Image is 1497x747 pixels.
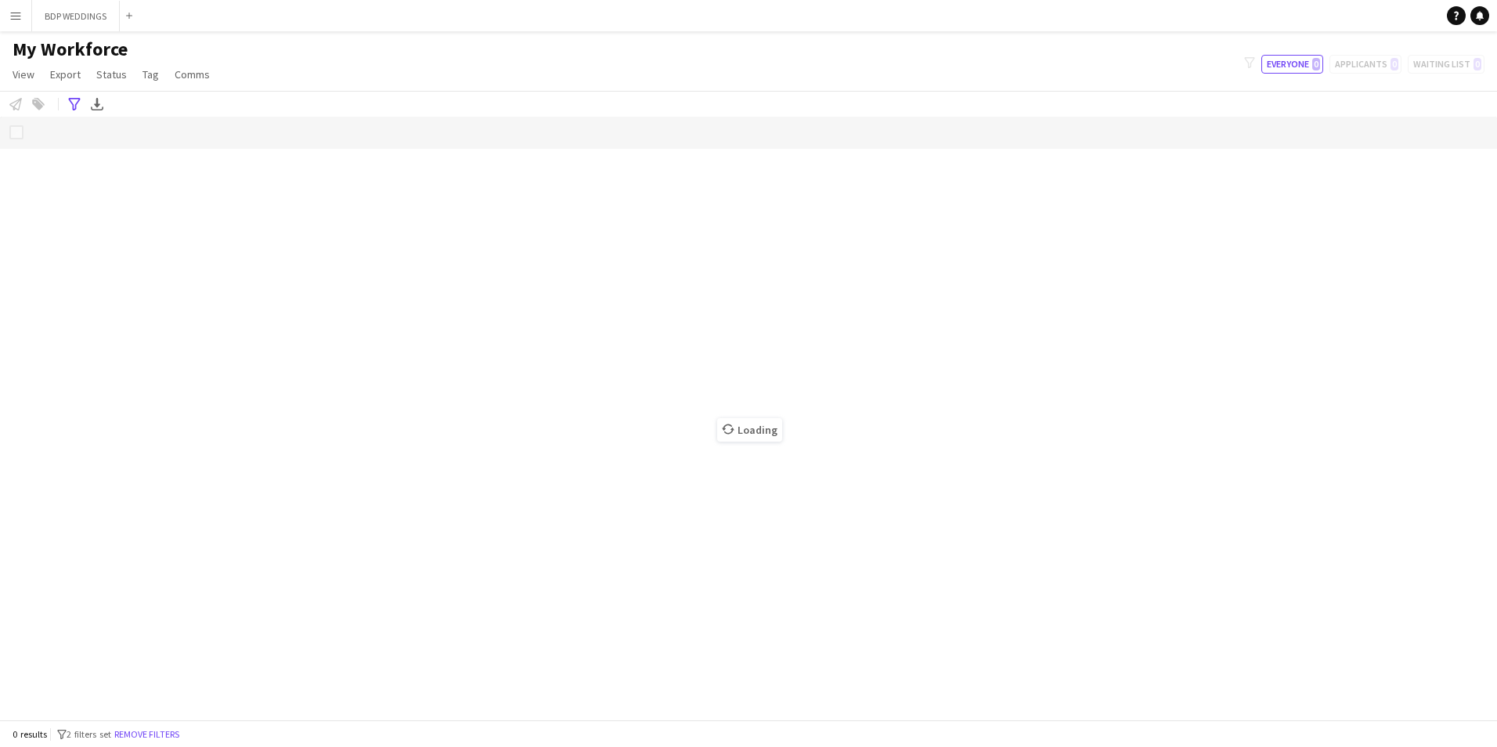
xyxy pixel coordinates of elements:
button: Remove filters [111,726,182,743]
span: 2 filters set [67,728,111,740]
a: Status [90,64,133,85]
a: Tag [136,64,165,85]
span: Loading [717,418,782,442]
span: My Workforce [13,38,128,61]
span: View [13,67,34,81]
span: Tag [142,67,159,81]
a: Export [44,64,87,85]
span: 0 [1312,58,1320,70]
span: Comms [175,67,210,81]
a: View [6,64,41,85]
app-action-btn: Export XLSX [88,95,106,114]
a: Comms [168,64,216,85]
app-action-btn: Advanced filters [65,95,84,114]
span: Export [50,67,81,81]
span: Status [96,67,127,81]
button: BDP WEDDINGS [32,1,120,31]
button: Everyone0 [1261,55,1323,74]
